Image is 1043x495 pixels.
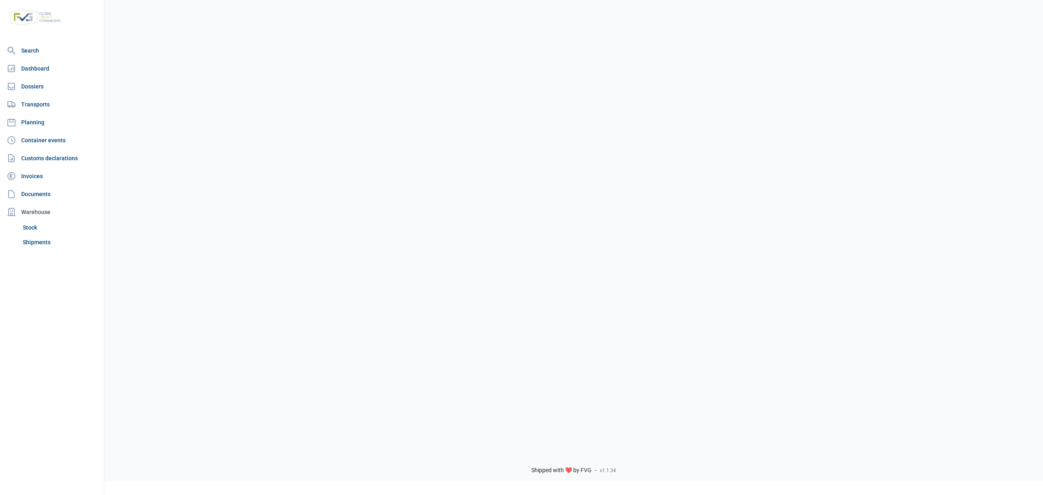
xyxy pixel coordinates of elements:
[3,186,101,202] a: Documents
[3,42,101,59] a: Search
[600,467,616,474] span: v1.1.34
[20,220,101,235] a: Stock
[3,114,101,130] a: Planning
[531,467,592,474] span: Shipped with ❤️ by FVG
[3,132,101,148] a: Container events
[3,96,101,113] a: Transports
[3,150,101,166] a: Customs declarations
[3,204,101,220] div: Warehouse
[595,467,596,474] span: -
[7,6,64,29] img: FVG - Global freight forwarding
[3,60,101,77] a: Dashboard
[3,168,101,184] a: Invoices
[20,235,101,250] a: Shipments
[3,78,101,95] a: Dossiers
